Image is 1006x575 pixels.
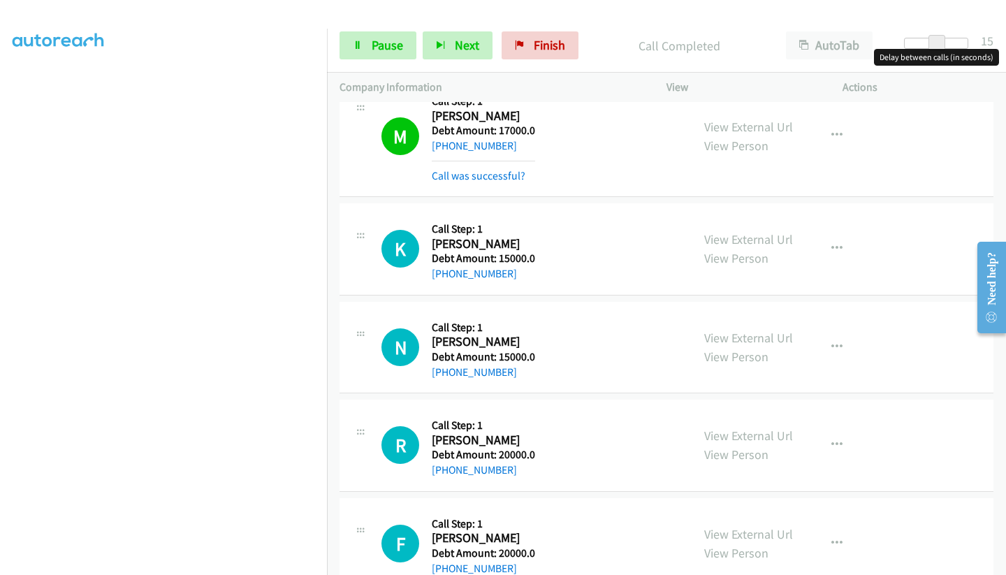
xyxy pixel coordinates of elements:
a: [PHONE_NUMBER] [432,562,517,575]
span: Pause [372,37,403,53]
button: Next [423,31,493,59]
div: The call is yet to be attempted [381,525,419,562]
a: View Person [704,349,768,365]
span: Next [455,37,479,53]
p: Call Completed [597,36,761,55]
p: View [666,79,817,96]
p: Actions [843,79,993,96]
iframe: Resource Center [965,232,1006,343]
h5: Call Step: 1 [432,222,535,236]
h5: Debt Amount: 20000.0 [432,448,535,462]
a: View Person [704,250,768,266]
a: View External Url [704,231,793,247]
a: Call was successful? [432,169,525,182]
h1: R [381,426,419,464]
h5: Call Step: 1 [432,321,535,335]
h1: F [381,525,419,562]
h2: [PERSON_NAME] [432,334,535,350]
h2: [PERSON_NAME] [432,432,535,449]
a: View External Url [704,119,793,135]
h2: [PERSON_NAME] [432,108,535,124]
a: View External Url [704,330,793,346]
a: View Person [704,545,768,561]
h5: Debt Amount: 15000.0 [432,350,535,364]
a: [PHONE_NUMBER] [432,365,517,379]
h5: Call Step: 1 [432,517,535,531]
a: [PHONE_NUMBER] [432,267,517,280]
a: Finish [502,31,578,59]
a: View External Url [704,428,793,444]
a: View Person [704,446,768,463]
a: [PHONE_NUMBER] [432,139,517,152]
a: [PHONE_NUMBER] [432,463,517,476]
div: The call is yet to be attempted [381,426,419,464]
h5: Debt Amount: 15000.0 [432,252,535,265]
h5: Call Step: 1 [432,418,535,432]
a: View External Url [704,526,793,542]
h2: [PERSON_NAME] [432,236,535,252]
div: Delay between calls (in seconds) [874,49,999,66]
h1: K [381,230,419,268]
h1: N [381,328,419,366]
h5: Debt Amount: 20000.0 [432,546,535,560]
span: Finish [534,37,565,53]
a: View Person [704,138,768,154]
div: 15 [981,31,993,50]
div: The call is yet to be attempted [381,328,419,366]
a: Pause [340,31,416,59]
h2: [PERSON_NAME] [432,530,535,546]
h5: Debt Amount: 17000.0 [432,124,535,138]
div: The call is yet to be attempted [381,230,419,268]
p: Company Information [340,79,641,96]
h1: M [381,117,419,155]
button: AutoTab [786,31,873,59]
